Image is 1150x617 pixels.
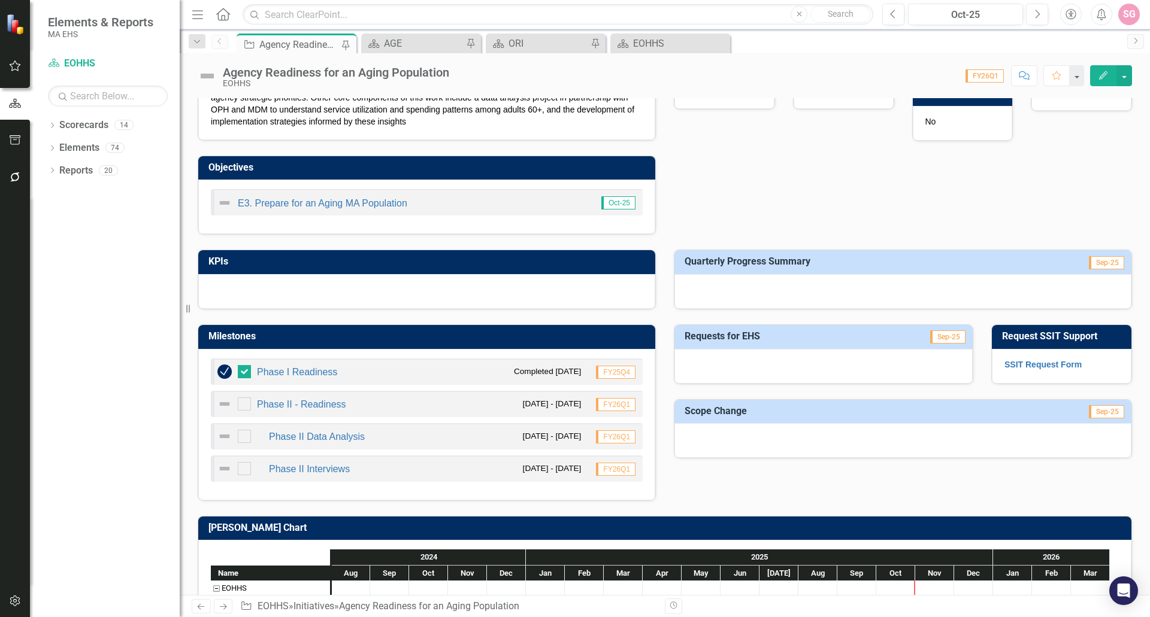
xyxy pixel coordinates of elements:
div: Jan [993,566,1032,581]
img: Not Defined [217,429,232,443]
a: Reports [59,164,93,178]
small: Completed [DATE] [514,366,581,377]
div: Aug [332,566,370,581]
div: Sep [370,566,409,581]
div: Oct-25 [912,8,1019,22]
a: SSIT Request Form [1004,360,1082,369]
small: [DATE] - [DATE] [523,430,582,442]
a: ORI [489,36,588,51]
div: Jun [721,566,759,581]
a: Elements [59,141,99,155]
div: ORI [509,36,588,51]
img: Complete [217,364,232,379]
span: Sep-25 [1089,405,1124,418]
h3: Request SSIT Support [1002,331,1125,342]
a: EOHHS [613,36,727,51]
a: Phase II Interviews [269,464,350,474]
div: 14 [114,120,134,130]
span: FY26Q1 [596,398,635,411]
div: Feb [565,566,604,581]
a: Initiatives [293,600,334,612]
button: Oct-25 [908,4,1023,25]
div: Agency Readiness for an Aging Population [259,37,338,52]
span: Elements & Reports [48,15,153,29]
div: 20 [99,165,118,175]
span: Search [828,9,854,19]
img: Not Defined [217,461,232,476]
button: SG [1118,4,1140,25]
div: Agency Readiness for an Aging Population [339,600,519,612]
div: Nov [448,566,487,581]
h3: Scope Change [685,406,963,417]
div: Open Intercom Messenger [1109,576,1138,605]
div: 2024 [332,549,526,565]
span: FY26Q1 [596,430,635,443]
span: FY26Q1 [596,463,635,476]
a: Phase I Readiness [257,367,337,377]
div: Feb [1032,566,1071,581]
a: E3. Prepare for an Aging MA Population [238,198,407,208]
div: Mar [604,566,643,581]
span: FY25Q4 [596,366,635,379]
div: 74 [105,143,125,153]
div: Dec [954,566,993,581]
small: [DATE] - [DATE] [523,463,582,474]
div: Oct [876,566,915,581]
div: Jul [759,566,798,581]
img: Not Defined [217,397,232,411]
small: [DATE] - [DATE] [523,398,582,409]
a: Scorecards [59,118,108,132]
span: No [925,117,936,126]
img: Not Defined [217,196,232,210]
span: Oct-25 [601,196,635,209]
span: Sep-25 [1089,256,1124,269]
div: 2025 [526,549,993,565]
div: Oct [409,566,448,581]
h3: [PERSON_NAME] Chart [208,522,1125,533]
div: EOHHS [211,580,330,596]
span: FY26Q1 [966,69,1004,83]
small: MA EHS [48,29,153,39]
input: Search Below... [48,86,168,107]
h3: Are funds budgeted specifically for this initiative? [923,57,1007,99]
h3: Milestones [208,331,649,342]
div: Apr [643,566,682,581]
a: Phase II Data Analysis [269,431,365,442]
div: EOHHS [223,79,449,88]
h3: Objectives [208,162,649,173]
div: Name [211,566,330,580]
span: Sep-25 [930,330,966,344]
a: AGE [364,36,463,51]
div: Mar [1071,566,1110,581]
h3: Requests for EHS [685,331,874,342]
a: EOHHS [258,600,289,612]
div: Dec [487,566,526,581]
h3: KPIs [208,256,649,267]
div: Jan [526,566,565,581]
a: EOHHS [48,57,168,71]
div: » » [240,600,656,613]
div: EOHHS [633,36,727,51]
div: 2026 [993,549,1110,565]
div: Agency Readiness for an Aging Population [223,66,449,79]
div: May [682,566,721,581]
div: Sep [837,566,876,581]
input: Search ClearPoint... [243,4,873,25]
img: Not Defined [198,66,217,86]
img: ClearPoint Strategy [6,13,27,34]
div: Aug [798,566,837,581]
div: EOHHS [222,580,247,596]
div: AGE [384,36,463,51]
button: Search [810,6,870,23]
div: Nov [915,566,954,581]
div: Task: EOHHS Start date: 2024-08-01 End date: 2024-08-02 [211,580,330,596]
a: Phase II - Readiness [257,399,346,409]
h3: Quarterly Progress Summary [685,256,1026,267]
